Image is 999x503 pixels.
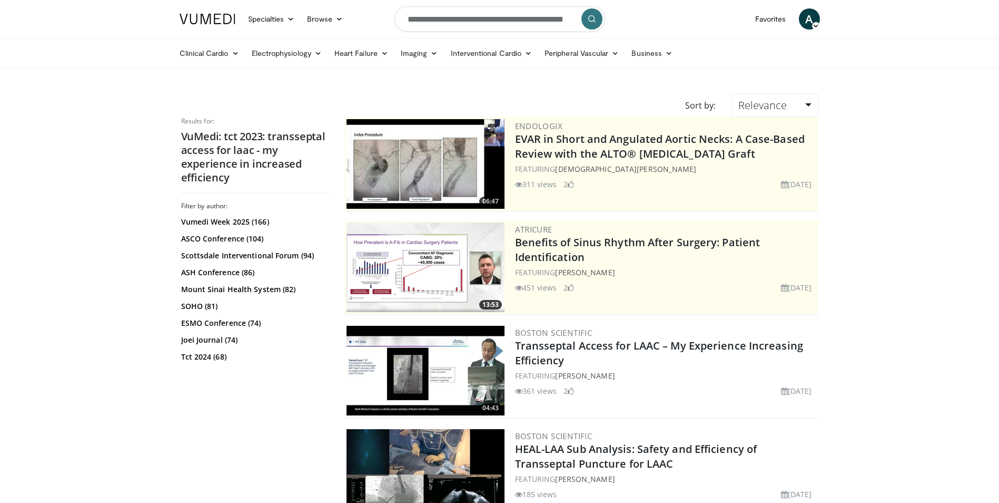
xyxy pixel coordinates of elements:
[181,284,326,295] a: Mount Sinai Health System (82)
[781,282,812,293] li: [DATE]
[555,371,615,381] a: [PERSON_NAME]
[181,117,329,125] p: Results for:
[173,43,245,64] a: Clinical Cardio
[347,119,505,209] a: 06:47
[563,385,574,396] li: 2
[181,301,326,312] a: SOHO (81)
[781,385,812,396] li: [DATE]
[515,370,816,381] div: FEATURING
[301,8,349,30] a: Browse
[563,179,574,190] li: 2
[563,282,574,293] li: 2
[738,98,787,112] span: Relevance
[347,119,505,209] img: 155c12f0-1e07-46e7-993d-58b0602714b1.300x170_q85_crop-smart_upscale.jpg
[328,43,394,64] a: Heart Failure
[515,473,816,485] div: FEATURING
[181,130,329,185] h2: VuMedi: tct 2023: transseptal access for laac - my experience in increased efficiency
[515,132,805,161] a: EVAR in Short and Angulated Aortic Necks: A Case-Based Review with the ALTO® [MEDICAL_DATA] Graft
[394,6,605,32] input: Search topics, interventions
[515,442,757,471] a: HEAL-LAA Sub Analysis: Safety and Efficiency of Transseptal Puncture for LAAC
[555,267,615,277] a: [PERSON_NAME]
[515,163,816,175] div: FEATURING
[181,318,326,328] a: ESMO Conference (74)
[515,224,552,235] a: AtriCure
[515,385,557,396] li: 361 views
[181,234,326,244] a: ASCO Conference (104)
[245,43,328,64] a: Electrophysiology
[444,43,539,64] a: Interventional Cardio
[180,14,235,24] img: VuMedi Logo
[749,8,793,30] a: Favorites
[181,202,329,210] h3: Filter by author:
[242,8,301,30] a: Specialties
[731,94,818,117] a: Relevance
[515,235,760,264] a: Benefits of Sinus Rhythm After Surgery: Patient Identification
[677,94,724,117] div: Sort by:
[799,8,820,30] a: A
[181,267,326,278] a: ASH Conference (86)
[515,179,557,190] li: 311 views
[479,197,502,206] span: 06:47
[181,250,326,261] a: Scottsdale Interventional Forum (94)
[181,217,326,227] a: Vumedi Week 2025 (166)
[515,431,592,441] a: Boston Scientific
[515,489,557,500] li: 185 views
[625,43,679,64] a: Business
[538,43,625,64] a: Peripheral Vascular
[479,300,502,309] span: 13:53
[515,267,816,278] div: FEATURING
[555,474,615,484] a: [PERSON_NAME]
[781,179,812,190] li: [DATE]
[181,335,326,345] a: Joei Journal (74)
[515,327,592,338] a: Boston Scientific
[347,326,505,415] a: 04:43
[479,403,502,413] span: 04:43
[781,489,812,500] li: [DATE]
[515,282,557,293] li: 451 views
[394,43,444,64] a: Imaging
[347,223,505,312] img: 982c273f-2ee1-4c72-ac31-fa6e97b745f7.png.300x170_q85_crop-smart_upscale.png
[555,164,696,174] a: [DEMOGRAPHIC_DATA][PERSON_NAME]
[347,223,505,312] a: 13:53
[515,338,803,367] a: Transseptal Access for LAAC – My Experience Increasing Efficiency
[515,121,563,131] a: Endologix
[181,352,326,362] a: Tct 2024 (68)
[347,326,505,415] img: 6a6cd68b-42bd-4338-ba7c-f99ee97691b8.300x170_q85_crop-smart_upscale.jpg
